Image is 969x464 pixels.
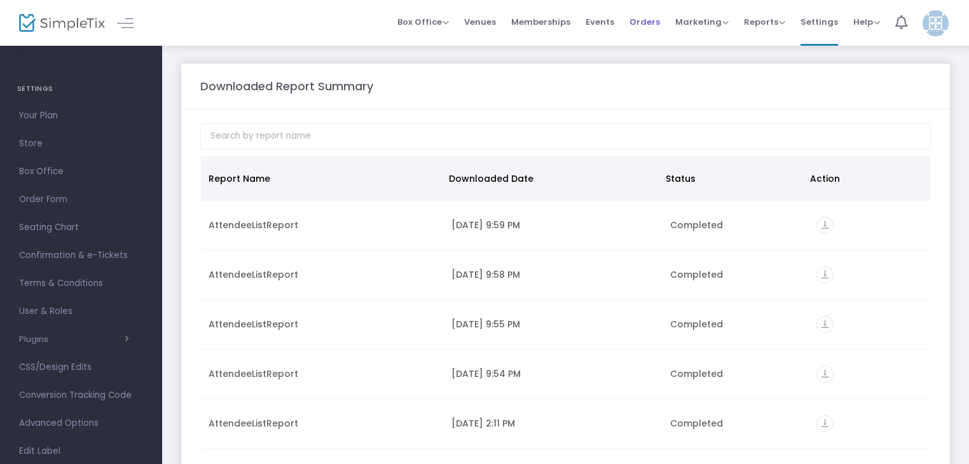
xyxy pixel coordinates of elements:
span: Events [586,6,614,38]
th: Status [658,156,802,201]
div: Completed [670,367,801,380]
span: User & Roles [19,303,143,320]
span: Your Plan [19,107,143,124]
div: AttendeeListReport [209,318,436,331]
i: vertical_align_bottom [816,415,834,432]
div: Completed [670,219,801,231]
div: Completed [670,268,801,281]
span: Marketing [675,16,729,28]
div: AttendeeListReport [209,268,436,281]
i: vertical_align_bottom [816,217,834,234]
div: Completed [670,417,801,430]
span: Advanced Options [19,415,143,432]
span: Store [19,135,143,152]
span: Confirmation & e-Tickets [19,247,143,264]
i: vertical_align_bottom [816,266,834,283]
div: 9/20/2025 9:59 PM [451,219,655,231]
div: https://go.SimpleTix.com/5rjew [816,266,923,283]
span: Terms & Conditions [19,275,143,292]
th: Downloaded Date [441,156,658,201]
div: AttendeeListReport [209,417,436,430]
div: https://go.SimpleTix.com/tvdtc [816,316,923,333]
span: Conversion Tracking Code [19,387,143,404]
span: Seating Chart [19,219,143,236]
button: Plugins [19,334,129,345]
span: Memberships [511,6,570,38]
div: 9/12/2025 2:11 PM [451,417,655,430]
div: AttendeeListReport [209,219,436,231]
a: vertical_align_bottom [816,419,834,432]
span: Edit Label [19,443,143,460]
a: vertical_align_bottom [816,221,834,233]
div: 9/20/2025 9:55 PM [451,318,655,331]
input: Search by report name [200,123,931,149]
span: Orders [629,6,660,38]
i: vertical_align_bottom [816,365,834,383]
span: Box Office [397,16,449,28]
th: Report Name [201,156,441,201]
div: 9/20/2025 9:58 PM [451,268,655,281]
div: https://go.SimpleTix.com/np4uw [816,415,923,432]
h4: SETTINGS [17,76,145,102]
span: Help [853,16,880,28]
m-panel-title: Downloaded Report Summary [200,78,373,95]
i: vertical_align_bottom [816,316,834,333]
span: Reports [744,16,785,28]
div: https://go.SimpleTix.com/lq4e3 [816,217,923,234]
a: vertical_align_bottom [816,270,834,283]
div: 9/20/2025 9:54 PM [451,367,655,380]
div: AttendeeListReport [209,367,436,380]
div: Completed [670,318,801,331]
div: https://go.SimpleTix.com/g7dax [816,365,923,383]
th: Action [802,156,923,201]
span: CSS/Design Edits [19,359,143,376]
span: Box Office [19,163,143,180]
span: Venues [464,6,496,38]
span: Order Form [19,191,143,208]
span: Settings [801,6,838,38]
a: vertical_align_bottom [816,369,834,382]
a: vertical_align_bottom [816,320,834,332]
